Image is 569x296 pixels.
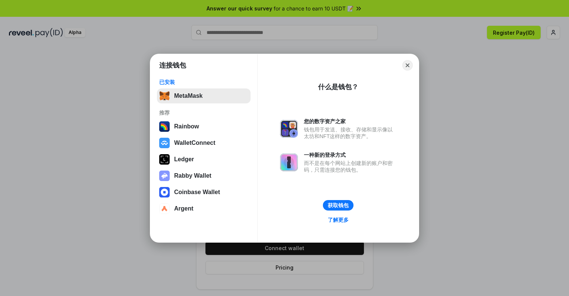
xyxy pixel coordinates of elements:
div: Rabby Wallet [174,172,211,179]
div: Argent [174,205,194,212]
img: svg+xml,%3Csvg%20width%3D%2228%22%20height%3D%2228%22%20viewBox%3D%220%200%2028%2028%22%20fill%3D... [159,138,170,148]
button: Coinbase Wallet [157,185,251,200]
button: Ledger [157,152,251,167]
button: Close [402,60,413,71]
img: svg+xml,%3Csvg%20fill%3D%22none%22%20height%3D%2233%22%20viewBox%3D%220%200%2035%2033%22%20width%... [159,91,170,101]
div: Rainbow [174,123,199,130]
img: svg+xml,%3Csvg%20width%3D%2228%22%20height%3D%2228%22%20viewBox%3D%220%200%2028%2028%22%20fill%3D... [159,187,170,197]
div: MetaMask [174,93,202,99]
div: 了解更多 [328,216,349,223]
button: Argent [157,201,251,216]
div: Coinbase Wallet [174,189,220,196]
img: svg+xml,%3Csvg%20width%3D%2228%22%20height%3D%2228%22%20viewBox%3D%220%200%2028%2028%22%20fill%3D... [159,203,170,214]
div: Ledger [174,156,194,163]
img: svg+xml,%3Csvg%20xmlns%3D%22http%3A%2F%2Fwww.w3.org%2F2000%2Fsvg%22%20fill%3D%22none%22%20viewBox... [280,153,298,171]
button: Rainbow [157,119,251,134]
div: 什么是钱包？ [318,82,358,91]
button: 获取钱包 [323,200,353,211]
div: 一种新的登录方式 [304,152,396,158]
img: svg+xml,%3Csvg%20xmlns%3D%22http%3A%2F%2Fwww.w3.org%2F2000%2Fsvg%22%20width%3D%2228%22%20height%3... [159,154,170,165]
div: WalletConnect [174,140,216,146]
img: svg+xml,%3Csvg%20width%3D%22120%22%20height%3D%22120%22%20viewBox%3D%220%200%20120%20120%22%20fil... [159,121,170,132]
img: svg+xml,%3Csvg%20xmlns%3D%22http%3A%2F%2Fwww.w3.org%2F2000%2Fsvg%22%20fill%3D%22none%22%20viewBox... [159,171,170,181]
div: 您的数字资产之家 [304,118,396,125]
div: 钱包用于发送、接收、存储和显示像以太坊和NFT这样的数字资产。 [304,126,396,140]
button: MetaMask [157,88,251,103]
h1: 连接钱包 [159,61,186,70]
a: 了解更多 [323,215,353,225]
div: 推荐 [159,109,248,116]
div: 而不是在每个网站上创建新的账户和密码，只需连接您的钱包。 [304,160,396,173]
div: 获取钱包 [328,202,349,209]
div: 已安装 [159,79,248,85]
button: Rabby Wallet [157,168,251,183]
img: svg+xml,%3Csvg%20xmlns%3D%22http%3A%2F%2Fwww.w3.org%2F2000%2Fsvg%22%20fill%3D%22none%22%20viewBox... [280,120,298,138]
button: WalletConnect [157,135,251,150]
